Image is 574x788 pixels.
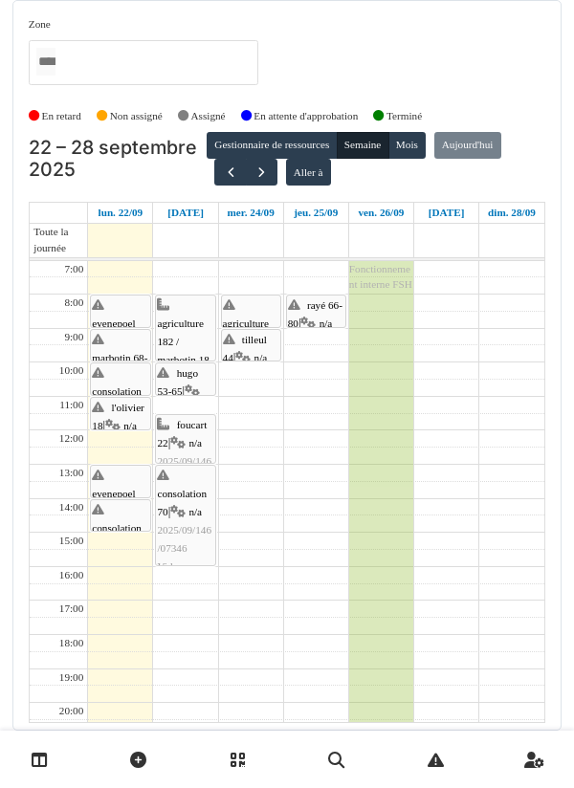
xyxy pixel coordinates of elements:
[188,437,202,449] span: n/a
[157,419,207,449] span: foucart 22
[92,488,135,517] span: evenepoel 94-96
[157,416,213,563] div: |
[434,132,501,159] button: Aujourd'hui
[55,601,87,617] div: 17:00
[92,522,142,552] span: consolation 70
[29,137,207,182] h2: 22 – 28 septembre 2025
[157,296,213,444] div: |
[388,132,427,159] button: Mois
[92,467,148,650] div: |
[92,317,135,347] span: evenepoel 90-92
[157,317,212,384] span: agriculture 182 / marbotin 18-26
[157,364,213,584] div: |
[355,203,408,223] a: 26 septembre 2025
[30,224,87,256] span: Toute la journée
[157,488,207,517] span: consolation 70
[36,48,55,76] input: Tous
[110,108,163,124] label: Non assigné
[55,567,87,583] div: 16:00
[123,420,137,431] span: n/a
[92,385,142,415] span: consolation 70
[223,203,277,223] a: 24 septembre 2025
[92,331,148,588] div: |
[290,203,342,223] a: 25 septembre 2025
[191,108,226,124] label: Assigné
[246,159,277,186] button: Suivant
[92,501,148,703] div: |
[157,524,211,554] span: 2025/09/146/07346
[157,467,213,668] div: |
[60,295,87,311] div: 8:00
[55,635,87,651] div: 18:00
[386,108,422,124] label: Terminé
[157,455,211,485] span: 2025/09/146/06067
[223,331,279,514] div: |
[223,334,267,363] span: tilleul 44
[254,352,268,363] span: n/a
[60,329,87,345] div: 9:00
[286,159,331,186] button: Aller à
[42,108,81,124] label: En retard
[92,364,148,530] div: |
[349,263,412,291] span: Fonctionnement interne FSH
[55,499,87,515] div: 14:00
[55,430,87,447] div: 12:00
[92,296,148,480] div: |
[223,296,279,462] div: |
[157,367,198,397] span: hugo 53-65
[254,108,358,124] label: En attente d'approbation
[484,203,540,223] a: 28 septembre 2025
[55,362,87,379] div: 10:00
[95,203,147,223] a: 22 septembre 2025
[55,669,87,686] div: 19:00
[157,560,210,664] span: Vider camionnette [PERSON_NAME] : confection panneau
[92,402,144,431] span: l'olivier 18
[214,159,246,186] button: Précédent
[55,703,87,719] div: 20:00
[337,132,389,159] button: Semaine
[92,399,148,601] div: |
[320,317,333,329] span: n/a
[55,533,87,549] div: 15:00
[425,203,469,223] a: 27 septembre 2025
[164,203,208,223] a: 23 septembre 2025
[29,16,51,33] label: Zone
[288,296,344,425] div: |
[55,397,87,413] div: 11:00
[92,352,147,382] span: marbotin 68-70
[223,317,278,384] span: agriculture 182 / marbotin 18-26
[188,506,202,517] span: n/a
[288,299,342,329] span: rayé 66-80
[207,132,337,159] button: Gestionnaire de ressources
[60,261,87,277] div: 7:00
[55,465,87,481] div: 13:00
